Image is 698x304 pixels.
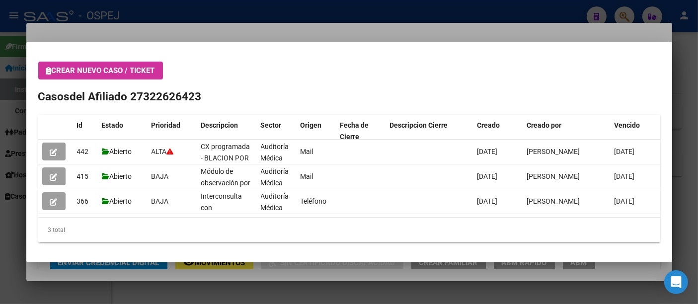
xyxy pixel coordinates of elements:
span: 366 [77,197,89,205]
span: ALTA [152,148,174,155]
datatable-header-cell: Vencido [611,115,660,148]
span: Vencido [615,121,640,129]
span: [DATE] [477,172,498,180]
span: [DATE] [477,148,498,155]
span: del Afiliado 27322626423 [70,90,202,103]
span: Descripcion [201,121,238,129]
span: [PERSON_NAME] [527,172,580,180]
span: Auditoría Médica [261,143,289,162]
span: Creado [477,121,500,129]
datatable-header-cell: Estado [98,115,148,148]
span: Abierto [102,172,132,180]
span: [DATE] [615,148,635,155]
datatable-header-cell: Origen [297,115,336,148]
datatable-header-cell: Creado por [523,115,611,148]
span: Descripcion Cierre [390,121,448,129]
span: [PERSON_NAME] [527,148,580,155]
span: CX programada - BLACION POR RADIOFRECUENCIA CON MAPEO TRIDIMENSIONAL 3D [201,143,263,207]
span: Mail [301,148,313,155]
datatable-header-cell: Descripcion Cierre [386,115,473,148]
span: [DATE] [615,172,635,180]
span: [DATE] [477,197,498,205]
span: Teléfono [301,197,327,205]
span: Abierto [102,148,132,155]
span: Interconsulta con electrofisiología [201,192,250,223]
span: Fecha de Cierre [340,121,369,141]
span: 415 [77,172,89,180]
span: Módulo de observación por 12 hs. [GEOGRAPHIC_DATA] [201,167,268,209]
span: [PERSON_NAME] [527,197,580,205]
span: Id [77,121,83,129]
button: Crear nuevo caso / ticket [38,62,163,79]
span: Abierto [102,197,132,205]
span: Estado [102,121,124,129]
span: 442 [77,148,89,155]
span: Prioridad [152,121,181,129]
span: BAJA [152,172,169,180]
span: Origen [301,121,322,129]
span: Creado por [527,121,562,129]
datatable-header-cell: Prioridad [148,115,197,148]
datatable-header-cell: Descripcion [197,115,257,148]
datatable-header-cell: Fecha de Cierre [336,115,386,148]
span: Auditoría Médica [261,192,289,212]
h2: Casos [38,88,660,105]
span: [DATE] [615,197,635,205]
datatable-header-cell: Sector [257,115,297,148]
span: Auditoría Médica [261,167,289,187]
datatable-header-cell: Creado [473,115,523,148]
span: Sector [261,121,282,129]
div: 3 total [38,218,660,242]
span: BAJA [152,197,169,205]
span: Crear nuevo caso / ticket [46,66,155,75]
datatable-header-cell: Id [73,115,98,148]
span: Mail [301,172,313,180]
div: Open Intercom Messenger [664,270,688,294]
